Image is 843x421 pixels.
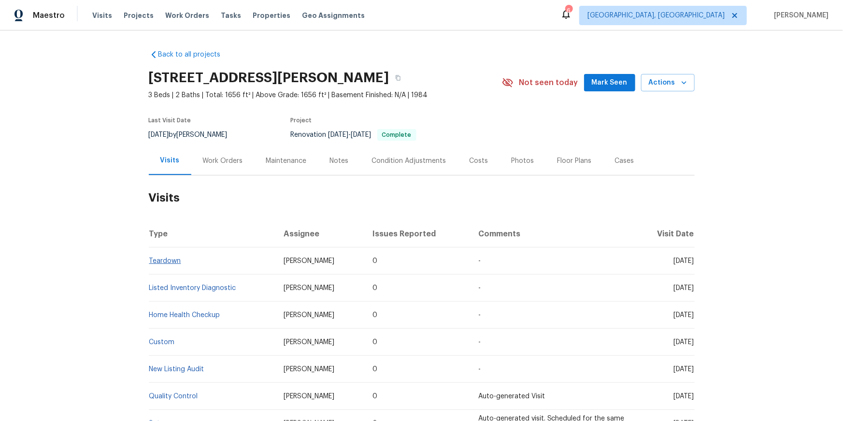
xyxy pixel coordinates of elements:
span: [DATE] [149,131,169,138]
a: Quality Control [149,393,198,400]
span: Maestro [33,11,65,20]
span: [PERSON_NAME] [284,339,335,346]
span: Visits [92,11,112,20]
span: [DATE] [351,131,371,138]
span: [DATE] [674,258,694,264]
th: Assignee [276,220,365,247]
a: Back to all projects [149,50,242,59]
a: Listed Inventory Diagnostic [149,285,236,291]
div: Costs [470,156,488,166]
span: [GEOGRAPHIC_DATA], [GEOGRAPHIC_DATA] [587,11,725,20]
button: Mark Seen [584,74,635,92]
div: Floor Plans [557,156,592,166]
div: Photos [512,156,534,166]
div: Work Orders [203,156,243,166]
th: Type [149,220,276,247]
span: [DATE] [674,339,694,346]
span: [DATE] [674,312,694,319]
span: 3 Beds | 2 Baths | Total: 1656 ft² | Above Grade: 1656 ft² | Basement Finished: N/A | 1984 [149,90,502,100]
span: [PERSON_NAME] [284,285,335,291]
button: Actions [641,74,695,92]
span: - [478,339,481,346]
div: Maintenance [266,156,307,166]
h2: Visits [149,175,695,220]
span: [PERSON_NAME] [284,393,335,400]
span: 0 [372,312,377,319]
div: Cases [615,156,634,166]
span: [DATE] [674,285,694,291]
div: Visits [160,156,180,165]
span: [PERSON_NAME] [284,258,335,264]
span: Last Visit Date [149,117,191,123]
span: Mark Seen [592,77,628,89]
span: Complete [378,132,415,138]
div: Condition Adjustments [372,156,446,166]
span: - [478,258,481,264]
span: - [478,312,481,319]
span: Tasks [221,12,241,19]
span: 0 [372,366,377,373]
div: by [PERSON_NAME] [149,129,239,141]
span: [DATE] [329,131,349,138]
a: Home Health Checkup [149,312,220,319]
h2: [STREET_ADDRESS][PERSON_NAME] [149,73,389,83]
span: [PERSON_NAME] [284,366,335,373]
span: Not seen today [519,78,578,87]
span: - [478,366,481,373]
div: 6 [565,6,572,15]
th: Visit Date [634,220,695,247]
a: New Listing Audit [149,366,204,373]
span: 0 [372,393,377,400]
div: Notes [330,156,349,166]
span: Project [291,117,312,123]
button: Copy Address [389,69,407,87]
th: Issues Reported [365,220,471,247]
span: [DATE] [674,393,694,400]
span: - [478,285,481,291]
span: Properties [253,11,290,20]
span: 0 [372,285,377,291]
span: - [329,131,371,138]
span: Geo Assignments [302,11,365,20]
span: Renovation [291,131,416,138]
span: Auto-generated Visit [478,393,545,400]
a: Custom [149,339,175,346]
span: [PERSON_NAME] [284,312,335,319]
span: [DATE] [674,366,694,373]
th: Comments [471,220,634,247]
span: 0 [372,258,377,264]
span: 0 [372,339,377,346]
a: Teardown [149,258,181,264]
span: [PERSON_NAME] [770,11,829,20]
span: Actions [649,77,687,89]
span: Projects [124,11,154,20]
span: Work Orders [165,11,209,20]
